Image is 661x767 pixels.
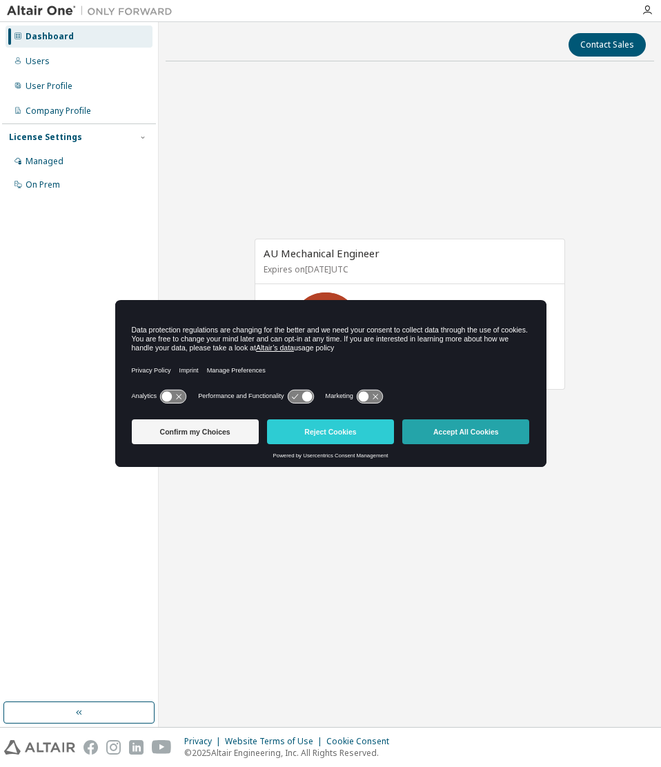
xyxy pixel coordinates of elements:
[106,740,121,755] img: instagram.svg
[326,736,397,747] div: Cookie Consent
[264,246,379,260] span: AU Mechanical Engineer
[26,56,50,67] div: Users
[184,736,225,747] div: Privacy
[129,740,144,755] img: linkedin.svg
[264,263,553,275] p: Expires on [DATE] UTC
[26,179,60,190] div: On Prem
[83,740,98,755] img: facebook.svg
[26,81,72,92] div: User Profile
[26,106,91,117] div: Company Profile
[7,4,179,18] img: Altair One
[9,132,82,143] div: License Settings
[26,156,63,167] div: Managed
[4,740,75,755] img: altair_logo.svg
[152,740,172,755] img: youtube.svg
[569,33,646,57] button: Contact Sales
[225,736,326,747] div: Website Terms of Use
[184,747,397,759] p: © 2025 Altair Engineering, Inc. All Rights Reserved.
[26,31,74,42] div: Dashboard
